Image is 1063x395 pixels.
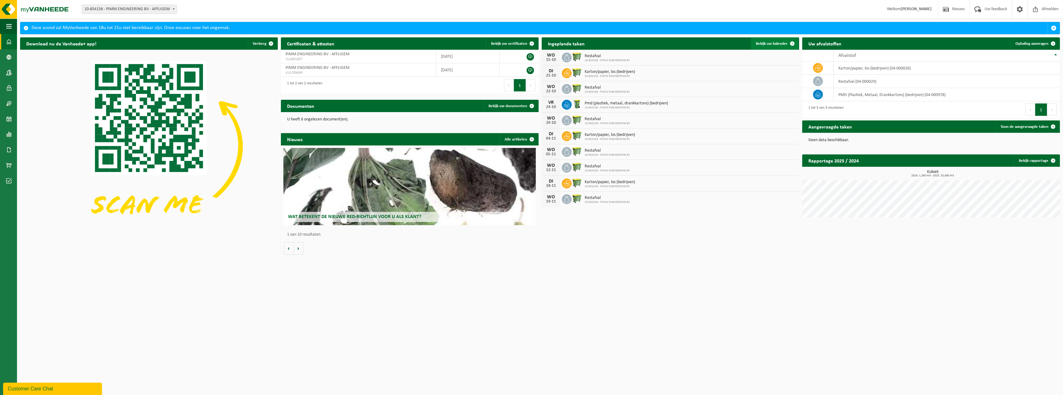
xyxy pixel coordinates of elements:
[545,74,557,78] div: 21-10
[585,106,668,110] span: 10-854158 - PIMM ENGINEERING BV
[756,42,788,46] span: Bekijk uw kalender
[585,101,668,106] span: Pmd (plastiek, metaal, drankkartons) (bedrijven)
[838,53,856,58] span: Afvalstof
[545,89,557,94] div: 22-10
[436,50,500,63] td: [DATE]
[1035,103,1047,116] button: 1
[585,117,630,122] span: Restafval
[82,5,177,14] span: 10-854158 - PIMM ENGINEERING BV - AFFLIGEM
[545,168,557,172] div: 12-11
[294,242,303,254] button: Volgende
[283,148,536,225] a: Wat betekent de nieuwe RED-richtlijn voor u als klant?
[1015,42,1048,46] span: Ophaling aanvragen
[585,74,635,78] span: 10-854158 - PIMM ENGINEERING BV
[526,79,536,91] button: Next
[281,37,341,49] h2: Certificaten & attesten
[489,104,527,108] span: Bekijk uw documenten
[585,69,635,74] span: Karton/papier, los (bedrijven)
[287,233,536,237] p: 1 van 10 resultaten
[545,121,557,125] div: 29-10
[486,37,538,50] a: Bekijk uw certificaten
[545,137,557,141] div: 04-11
[834,61,1060,75] td: karton/papier, los (bedrijven) (04-000026)
[3,381,103,395] iframe: chat widget
[585,137,635,141] span: 10-854158 - PIMM ENGINEERING BV
[585,169,630,173] span: 10-854158 - PIMM ENGINEERING BV
[545,84,557,89] div: WO
[585,122,630,125] span: 10-854158 - PIMM ENGINEERING BV
[572,52,582,62] img: WB-0660-HPE-GN-51
[1014,154,1059,167] a: Bekijk rapportage
[542,37,591,49] h2: Ingeplande taken
[545,195,557,200] div: WO
[545,100,557,105] div: VR
[286,65,349,70] span: PIMM ENGINEERING BV - AFFLIGEM
[808,138,1054,142] p: Geen data beschikbaar.
[491,42,527,46] span: Bekijk uw certificaten
[545,147,557,152] div: WO
[802,37,848,49] h2: Uw afvalstoffen
[284,78,322,92] div: 1 tot 2 van 2 resultaten
[572,193,582,204] img: WB-0660-HPE-GN-51
[585,90,630,94] span: 10-854158 - PIMM ENGINEERING BV
[281,133,309,145] h2: Nieuws
[514,79,526,91] button: 1
[1010,37,1059,50] a: Ophaling aanvragen
[572,83,582,94] img: WB-0660-HPE-GN-51
[585,54,630,59] span: Restafval
[253,42,266,46] span: Verberg
[545,184,557,188] div: 18-11
[545,163,557,168] div: WO
[288,214,421,219] span: Wat betekent de nieuwe RED-richtlijn voor u als klant?
[572,115,582,125] img: WB-0660-HPE-GN-51
[1001,125,1048,129] span: Toon de aangevraagde taken
[545,116,557,121] div: WO
[286,57,431,62] span: VLA901897
[572,162,582,172] img: WB-0660-HPE-GN-51
[585,180,635,185] span: Karton/papier, los (bedrijven)
[284,242,294,254] button: Vorige
[484,100,538,112] a: Bekijk uw documenten
[585,148,630,153] span: Restafval
[20,37,103,49] h2: Download nu de Vanheede+ app!
[436,63,500,77] td: [DATE]
[545,152,557,157] div: 05-11
[996,120,1059,133] a: Toon de aangevraagde taken
[500,133,538,145] a: Alle artikelen
[287,117,532,122] p: U heeft 6 ongelezen document(en).
[545,179,557,184] div: DI
[585,185,635,188] span: 10-854158 - PIMM ENGINEERING BV
[585,164,630,169] span: Restafval
[1025,103,1035,116] button: Previous
[834,75,1060,88] td: restafval (04-000029)
[545,53,557,58] div: WO
[545,105,557,109] div: 24-10
[1047,103,1057,116] button: Next
[545,200,557,204] div: 19-11
[281,100,320,112] h2: Documenten
[901,7,932,11] strong: [PERSON_NAME]
[805,103,844,116] div: 1 tot 3 van 3 resultaten
[585,59,630,62] span: 10-854158 - PIMM ENGINEERING BV
[32,22,1048,34] div: Deze avond zal MyVanheede van 18u tot 21u niet bereikbaar zijn. Onze excuses voor het ongemak.
[572,178,582,188] img: WB-0660-HPE-GN-50
[805,170,1060,177] h3: Kubiek
[504,79,514,91] button: Previous
[20,50,278,243] img: Download de VHEPlus App
[585,132,635,137] span: Karton/papier, los (bedrijven)
[572,146,582,157] img: WB-0660-HPE-GN-51
[751,37,798,50] a: Bekijk uw kalender
[572,99,582,109] img: WB-0240-HPE-GN-50
[805,174,1060,177] span: 2024: 1,560 m3 - 2025: 25,860 m3
[545,69,557,74] div: DI
[286,52,349,57] span: PIMM ENGINEERING BV - AFFLIGEM
[572,130,582,141] img: WB-0660-HPE-GN-50
[585,85,630,90] span: Restafval
[545,132,557,137] div: DI
[802,154,865,166] h2: Rapportage 2025 / 2024
[545,58,557,62] div: 15-10
[585,153,630,157] span: 10-854158 - PIMM ENGINEERING BV
[802,120,858,132] h2: Aangevraagde taken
